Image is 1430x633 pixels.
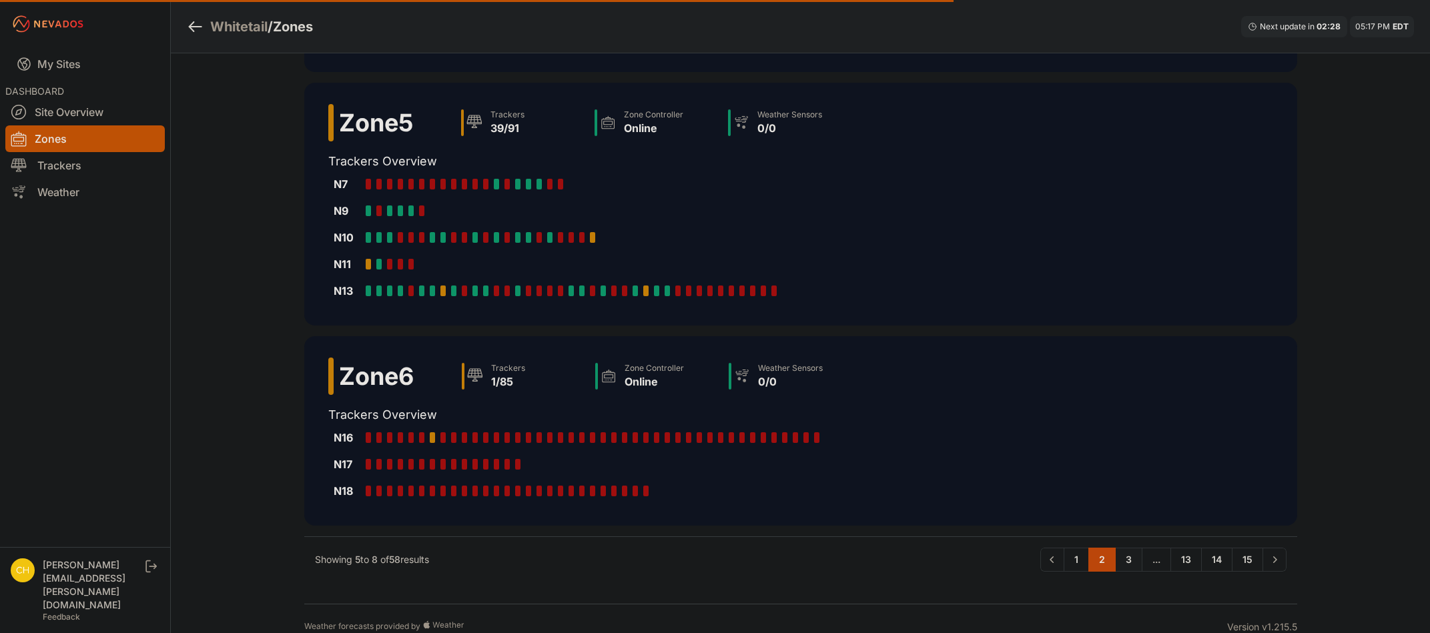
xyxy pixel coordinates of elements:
[490,109,524,120] div: Trackers
[5,99,165,125] a: Site Overview
[1088,548,1116,572] a: 2
[491,374,525,390] div: 1/85
[334,283,360,299] div: N13
[43,558,143,612] div: [PERSON_NAME][EMAIL_ADDRESS][PERSON_NAME][DOMAIN_NAME]
[723,358,857,395] a: Weather Sensors0/0
[490,120,524,136] div: 39/91
[1040,548,1287,572] nav: Pagination
[456,104,589,141] a: Trackers39/91
[389,554,400,565] span: 58
[334,203,360,219] div: N9
[624,109,683,120] div: Zone Controller
[339,109,413,136] h2: Zone 5
[5,179,165,205] a: Weather
[1355,21,1390,31] span: 05:17 PM
[1064,548,1089,572] a: 1
[1232,548,1263,572] a: 15
[5,125,165,152] a: Zones
[757,120,822,136] div: 0/0
[11,558,35,582] img: chris.young@nevados.solar
[1393,21,1409,31] span: EDT
[1201,548,1232,572] a: 14
[355,554,360,565] span: 5
[11,13,85,35] img: Nevados
[758,374,823,390] div: 0/0
[1317,21,1341,32] div: 02 : 28
[1115,548,1142,572] a: 3
[334,256,360,272] div: N11
[625,374,684,390] div: Online
[334,430,360,446] div: N16
[723,104,856,141] a: Weather Sensors0/0
[757,109,822,120] div: Weather Sensors
[328,406,857,424] h2: Trackers Overview
[1142,548,1171,572] span: ...
[334,176,360,192] div: N7
[1170,548,1202,572] a: 13
[334,229,360,245] div: N10
[210,17,268,36] a: Whitetail
[273,17,313,36] h3: Zones
[5,152,165,179] a: Trackers
[624,120,683,136] div: Online
[491,363,525,374] div: Trackers
[334,456,360,472] div: N17
[334,483,360,499] div: N18
[315,553,429,566] p: Showing to of results
[625,363,684,374] div: Zone Controller
[268,17,273,36] span: /
[456,358,590,395] a: Trackers1/85
[758,363,823,374] div: Weather Sensors
[5,85,64,97] span: DASHBOARD
[1260,21,1315,31] span: Next update in
[339,363,414,390] h2: Zone 6
[43,612,80,622] a: Feedback
[328,152,856,171] h2: Trackers Overview
[187,9,313,44] nav: Breadcrumb
[372,554,378,565] span: 8
[5,48,165,80] a: My Sites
